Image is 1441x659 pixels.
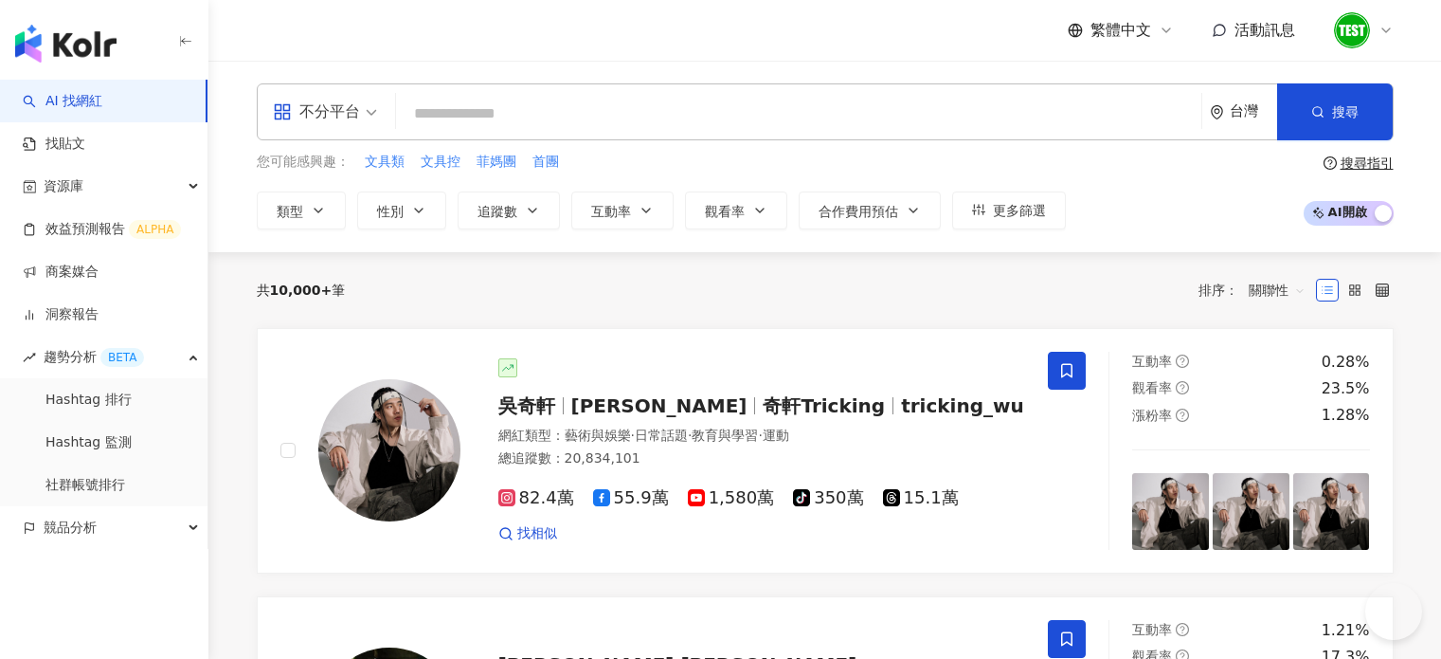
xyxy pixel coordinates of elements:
[257,192,346,229] button: 類型
[565,428,631,443] span: 藝術與娛樂
[44,336,144,378] span: 趨勢分析
[571,192,674,229] button: 互動率
[257,283,346,298] div: 共 筆
[45,391,132,410] a: Hashtag 排行
[1277,83,1393,140] button: 搜尋
[1132,473,1209,550] img: post-image
[23,305,99,324] a: 洞察報告
[1132,354,1172,369] span: 互動率
[952,192,1066,229] button: 更多篩選
[1322,352,1370,373] div: 0.28%
[277,204,303,219] span: 類型
[631,428,635,443] span: ·
[1198,275,1316,305] div: 排序：
[23,135,85,154] a: 找貼文
[1322,405,1370,426] div: 1.28%
[257,153,350,172] span: 您可能感興趣：
[1332,104,1359,119] span: 搜尋
[44,165,83,208] span: 資源庫
[1234,21,1295,39] span: 活動訊息
[758,428,762,443] span: ·
[1322,620,1370,641] div: 1.21%
[100,348,144,367] div: BETA
[458,192,560,229] button: 追蹤數
[498,449,1026,468] div: 總追蹤數 ： 20,834,101
[257,328,1394,574] a: KOL Avatar吳奇軒[PERSON_NAME]奇軒Trickingtricking_wu網紅類型：藝術與娛樂·日常話題·教育與學習·運動總追蹤數：20,834,10182.4萬55.9萬1...
[901,394,1024,417] span: tricking_wu
[763,428,789,443] span: 運動
[1132,380,1172,395] span: 觀看率
[635,428,688,443] span: 日常話題
[793,488,863,508] span: 350萬
[477,204,517,219] span: 追蹤數
[476,152,517,173] button: 菲媽團
[1090,20,1151,41] span: 繁體中文
[993,203,1046,218] span: 更多篩選
[1132,622,1172,637] span: 互動率
[498,488,574,508] span: 82.4萬
[685,192,787,229] button: 觀看率
[477,153,516,172] span: 菲媽團
[1322,378,1370,399] div: 23.5%
[44,506,97,549] span: 競品分析
[1230,103,1277,119] div: 台灣
[799,192,941,229] button: 合作費用預估
[45,476,125,495] a: 社群帳號排行
[1293,473,1370,550] img: post-image
[498,394,555,417] span: 吳奇軒
[1176,409,1189,422] span: question-circle
[15,25,117,63] img: logo
[1324,156,1337,170] span: question-circle
[593,488,669,508] span: 55.9萬
[591,204,631,219] span: 互動率
[45,433,132,452] a: Hashtag 監測
[532,153,559,172] span: 首團
[1176,381,1189,394] span: question-circle
[571,394,748,417] span: [PERSON_NAME]
[1341,156,1394,171] div: 搜尋指引
[763,394,885,417] span: 奇軒Tricking
[819,204,898,219] span: 合作費用預估
[23,263,99,282] a: 商案媒合
[688,488,775,508] span: 1,580萬
[692,428,758,443] span: 教育與學習
[1210,105,1224,119] span: environment
[23,351,36,364] span: rise
[517,524,557,543] span: 找相似
[1365,583,1422,640] iframe: Help Scout Beacon - Open
[357,192,446,229] button: 性別
[23,92,102,111] a: searchAI 找網紅
[531,152,560,173] button: 首團
[883,488,959,508] span: 15.1萬
[1213,473,1289,550] img: post-image
[270,283,333,298] span: 10,000+
[273,97,360,127] div: 不分平台
[377,204,404,219] span: 性別
[1334,12,1370,48] img: unnamed.png
[688,428,692,443] span: ·
[1249,275,1306,305] span: 關聯性
[705,204,745,219] span: 觀看率
[1132,408,1172,423] span: 漲粉率
[1176,623,1189,636] span: question-circle
[318,379,460,522] img: KOL Avatar
[498,524,557,543] a: 找相似
[420,152,461,173] button: 文具控
[364,152,405,173] button: 文具類
[1176,355,1189,368] span: question-circle
[23,220,181,239] a: 效益預測報告ALPHA
[421,153,460,172] span: 文具控
[273,102,292,121] span: appstore
[498,427,1026,446] div: 網紅類型 ：
[365,153,405,172] span: 文具類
